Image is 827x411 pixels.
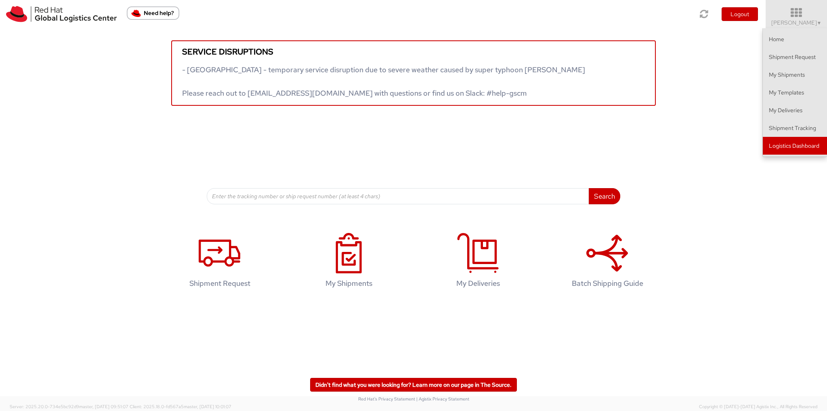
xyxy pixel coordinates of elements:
h4: My Shipments [297,279,401,287]
h4: Shipment Request [168,279,272,287]
a: Shipment Tracking [763,119,827,137]
h4: Batch Shipping Guide [555,279,659,287]
a: My Deliveries [763,101,827,119]
span: master, [DATE] 10:01:07 [184,404,231,409]
span: Client: 2025.18.0-fd567a5 [130,404,231,409]
a: Red Hat's Privacy Statement [358,396,415,402]
h4: My Deliveries [426,279,530,287]
a: My Templates [763,84,827,101]
a: Shipment Request [763,48,827,66]
a: Shipment Request [159,224,280,300]
button: Need help? [127,6,179,20]
a: Didn't find what you were looking for? Learn more on our page in The Source. [310,378,517,392]
a: | Agistix Privacy Statement [416,396,469,402]
a: Home [763,30,827,48]
h5: Service disruptions [182,47,645,56]
a: Batch Shipping Guide [547,224,668,300]
span: Copyright © [DATE]-[DATE] Agistix Inc., All Rights Reserved [699,404,817,410]
button: Logout [722,7,758,21]
span: - [GEOGRAPHIC_DATA] - temporary service disruption due to severe weather caused by super typhoon ... [182,65,585,98]
img: rh-logistics-00dfa346123c4ec078e1.svg [6,6,117,22]
a: Logistics Dashboard [763,137,827,155]
span: ▼ [817,20,822,26]
button: Search [589,188,620,204]
a: My Deliveries [418,224,539,300]
a: My Shipments [763,66,827,84]
input: Enter the tracking number or ship request number (at least 4 chars) [207,188,589,204]
span: master, [DATE] 09:51:07 [79,404,128,409]
a: My Shipments [288,224,409,300]
span: [PERSON_NAME] [771,19,822,26]
span: Server: 2025.20.0-734e5bc92d9 [10,404,128,409]
a: Service disruptions - [GEOGRAPHIC_DATA] - temporary service disruption due to severe weather caus... [171,40,656,106]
